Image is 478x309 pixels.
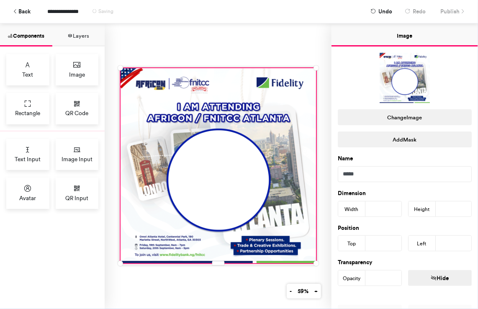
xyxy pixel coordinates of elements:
[15,155,41,163] span: Text Input
[295,284,312,299] button: 59%
[338,189,366,198] label: Dimension
[62,155,93,163] span: Image Input
[409,201,436,217] div: Height
[408,270,472,286] button: Hide
[338,154,353,163] label: Name
[65,109,88,117] span: QR Code
[436,267,468,299] iframe: Drift Widget Chat Controller
[22,70,33,79] span: Text
[409,236,436,252] div: Left
[338,109,472,125] button: ChangeImage
[332,23,478,46] button: Image
[311,284,321,299] button: +
[69,70,85,79] span: Image
[338,270,365,286] div: Opacity
[15,109,40,117] span: Rectangle
[338,224,359,232] label: Position
[338,236,365,252] div: Top
[52,23,105,46] button: Layers
[338,258,373,267] label: Transparency
[65,194,88,202] span: QR Input
[98,8,113,14] span: Saving
[19,194,36,202] span: Avatar
[378,4,392,19] span: Undo
[366,4,396,19] button: Undo
[338,201,365,217] div: Width
[338,131,472,147] button: AddMask
[287,284,295,299] button: -
[8,4,35,19] button: Back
